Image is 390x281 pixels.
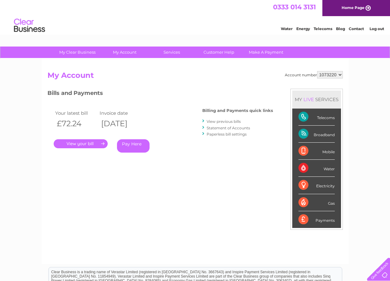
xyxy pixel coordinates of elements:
h2: My Account [47,71,343,83]
td: Your latest bill [54,109,98,117]
h4: Billing and Payments quick links [202,108,273,113]
a: Telecoms [314,26,332,31]
a: 0333 014 3131 [273,3,316,11]
div: Broadband [298,126,335,143]
a: Log out [370,26,384,31]
div: Water [298,160,335,177]
a: Customer Help [193,47,244,58]
a: . [54,139,108,148]
a: Blog [336,26,345,31]
a: Contact [349,26,364,31]
a: My Account [99,47,150,58]
a: Paperless bill settings [207,132,247,136]
a: View previous bills [207,119,241,124]
div: Gas [298,194,335,211]
div: Clear Business is a trading name of Verastar Limited (registered in [GEOGRAPHIC_DATA] No. 3667643... [49,3,342,30]
th: [DATE] [98,117,143,130]
th: £72.24 [54,117,98,130]
img: logo.png [14,16,45,35]
div: Payments [298,211,335,228]
a: Water [281,26,293,31]
a: Statement of Accounts [207,126,250,130]
a: Pay Here [117,139,150,153]
td: Invoice date [98,109,143,117]
div: Account number [285,71,343,78]
div: Mobile [298,143,335,160]
a: Energy [296,26,310,31]
h3: Bills and Payments [47,89,273,100]
a: Services [146,47,197,58]
a: Make A Payment [240,47,292,58]
div: Electricity [298,177,335,194]
div: LIVE [302,96,315,102]
div: Telecoms [298,109,335,126]
div: MY SERVICES [292,91,341,108]
a: My Clear Business [52,47,103,58]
